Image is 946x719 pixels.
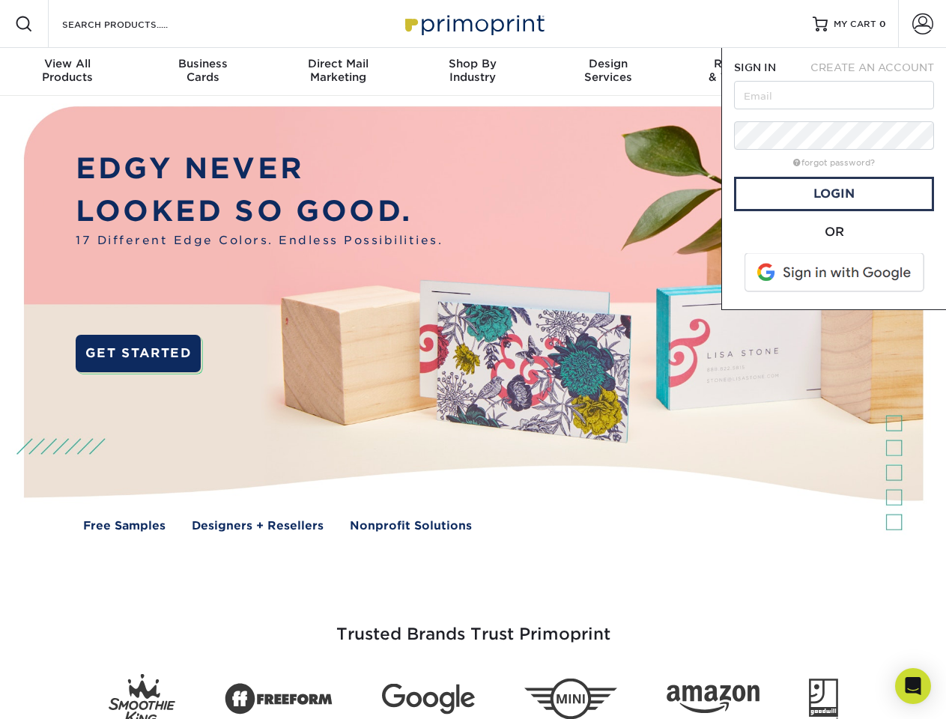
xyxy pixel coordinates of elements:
a: Nonprofit Solutions [350,518,472,535]
a: Shop ByIndustry [405,48,540,96]
img: Primoprint [398,7,548,40]
a: Designers + Resellers [192,518,324,535]
div: Services [541,57,676,84]
span: CREATE AN ACCOUNT [810,61,934,73]
span: Business [135,57,270,70]
h3: Trusted Brands Trust Primoprint [35,589,912,662]
span: Shop By [405,57,540,70]
span: 0 [879,19,886,29]
input: SEARCH PRODUCTS..... [61,15,207,33]
div: Marketing [270,57,405,84]
div: & Templates [676,57,810,84]
span: 17 Different Edge Colors. Endless Possibilities. [76,232,443,249]
div: Cards [135,57,270,84]
span: SIGN IN [734,61,776,73]
a: DesignServices [541,48,676,96]
span: Direct Mail [270,57,405,70]
div: OR [734,223,934,241]
img: Google [382,684,475,715]
a: GET STARTED [76,335,201,372]
a: Free Samples [83,518,166,535]
span: Resources [676,57,810,70]
a: Resources& Templates [676,48,810,96]
p: LOOKED SO GOOD. [76,190,443,233]
p: EDGY NEVER [76,148,443,190]
span: Design [541,57,676,70]
div: Open Intercom Messenger [895,668,931,704]
iframe: Google Customer Reviews [4,673,127,714]
div: Industry [405,57,540,84]
input: Email [734,81,934,109]
img: Goodwill [809,679,838,719]
a: forgot password? [793,158,875,168]
a: BusinessCards [135,48,270,96]
img: Amazon [667,685,759,714]
a: Login [734,177,934,211]
span: MY CART [834,18,876,31]
a: Direct MailMarketing [270,48,405,96]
